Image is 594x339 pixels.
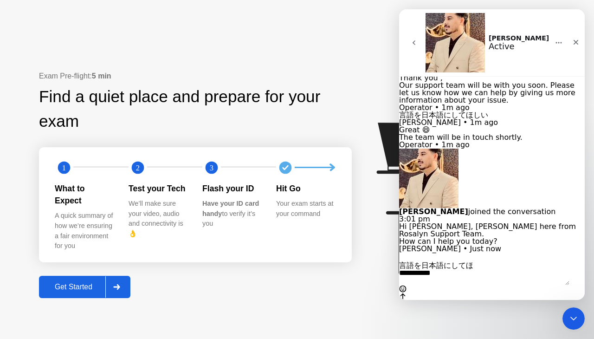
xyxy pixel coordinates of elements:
div: to verify it’s you [202,199,261,229]
button: Get Started [39,276,130,298]
text: 2 [136,163,140,172]
div: A quick summary of how we’re ensuring a fair environment for you [55,211,114,251]
b: Have your ID card handy [202,200,259,217]
div: Test your Tech [129,183,187,195]
text: 3 [210,163,213,172]
iframe: Intercom live chat [562,307,585,330]
div: Flash your ID [202,183,261,195]
div: Find a quiet place and prepare for your exam [39,85,352,134]
div: Your exam starts at your command [276,199,335,219]
div: We’ll make sure your video, audio and connectivity is 👌 [129,199,187,239]
div: Get Started [42,283,105,291]
div: What to Expect [55,183,114,207]
text: 1 [62,163,66,172]
b: 5 min [92,72,111,80]
div: Hit Go [276,183,335,195]
iframe: Intercom live chat [399,9,585,300]
div: Exam Pre-flight: [39,71,352,82]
